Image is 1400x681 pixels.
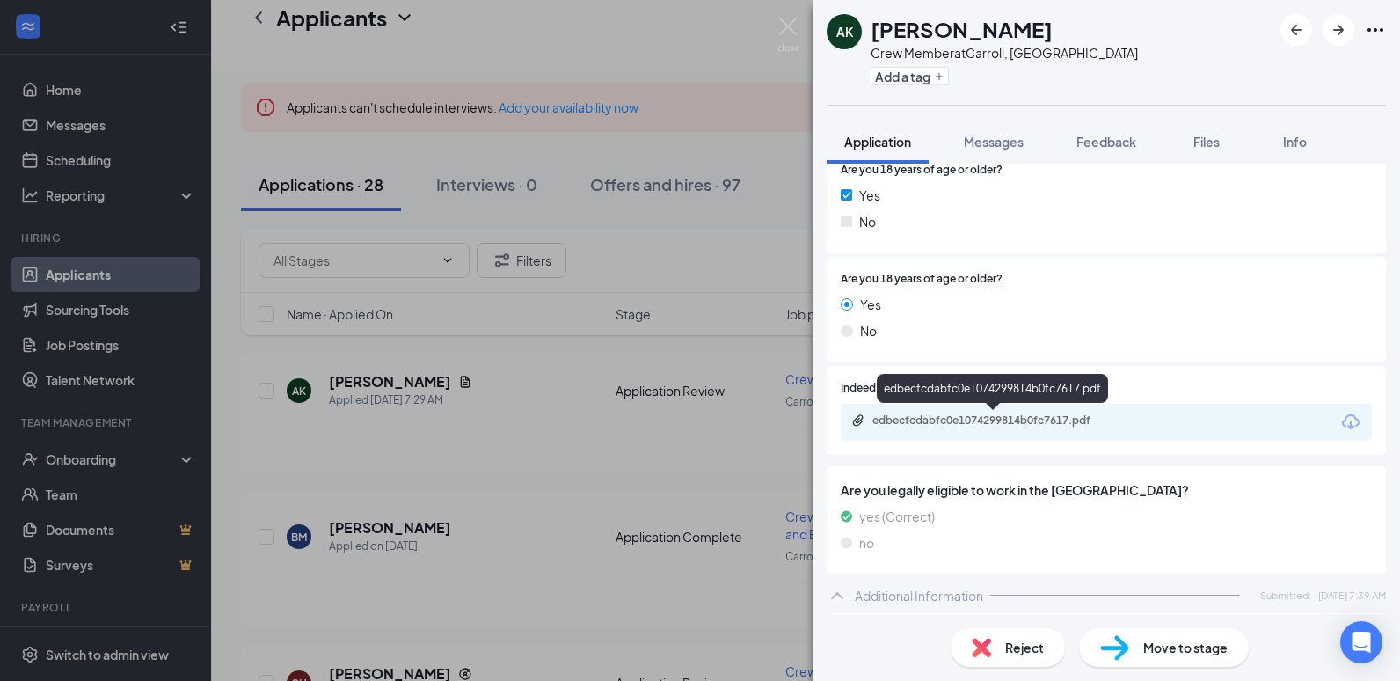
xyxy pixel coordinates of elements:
button: ArrowRight [1323,14,1354,46]
span: Yes [860,295,881,314]
div: edbecfcdabfc0e1074299814b0fc7617.pdf [872,414,1119,428]
span: Move to stage [1143,638,1228,657]
svg: Paperclip [851,414,865,428]
div: Crew Member at Carroll, [GEOGRAPHIC_DATA] [871,44,1138,62]
div: Additional Information [855,587,983,604]
span: Submitted: [1260,588,1311,603]
span: Messages [964,134,1024,150]
span: Are you legally eligible to work in the [GEOGRAPHIC_DATA]? [841,480,1372,500]
span: No [860,321,877,340]
svg: ChevronUp [827,585,848,606]
span: Info [1283,134,1307,150]
div: AK [836,23,853,40]
a: Paperclipedbecfcdabfc0e1074299814b0fc7617.pdf [851,414,1136,430]
button: ArrowLeftNew [1280,14,1312,46]
span: yes (Correct) [859,507,935,526]
span: Reject [1005,638,1044,657]
svg: ArrowLeftNew [1286,19,1307,40]
span: Indeed Resume [841,380,918,397]
svg: Ellipses [1365,19,1386,40]
svg: Download [1340,412,1361,433]
span: no [859,533,874,553]
svg: Plus [934,71,944,82]
svg: ArrowRight [1328,19,1349,40]
span: [DATE] 7:39 AM [1318,588,1386,603]
span: Files [1193,134,1220,150]
span: No [859,212,876,231]
button: PlusAdd a tag [871,67,949,85]
span: Are you 18 years of age or older? [841,271,1003,288]
span: Feedback [1076,134,1136,150]
span: Application [844,134,911,150]
div: edbecfcdabfc0e1074299814b0fc7617.pdf [877,374,1108,403]
span: Are you 18 years of age or older? [841,162,1003,179]
span: Yes [859,186,880,205]
h1: [PERSON_NAME] [871,14,1053,44]
div: Open Intercom Messenger [1340,621,1382,663]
